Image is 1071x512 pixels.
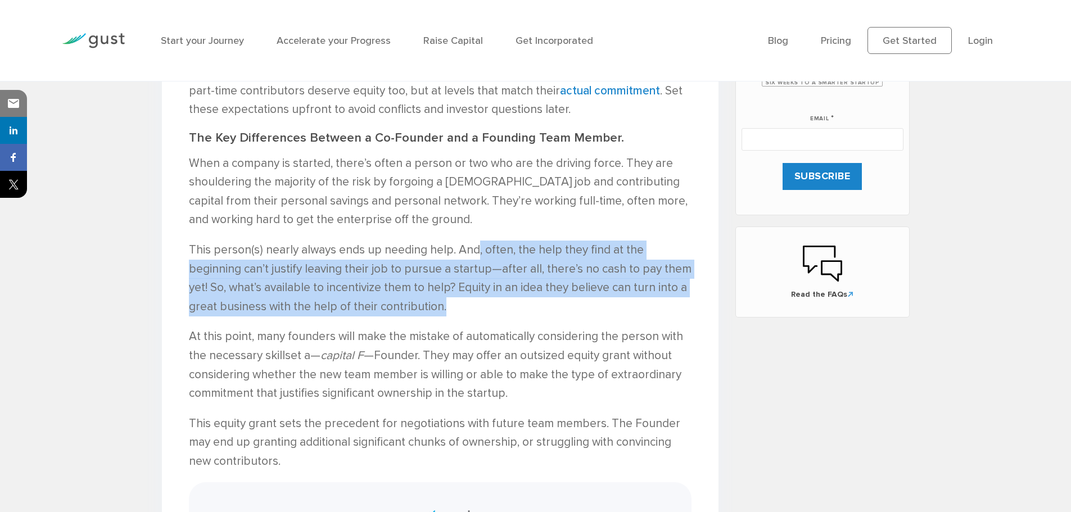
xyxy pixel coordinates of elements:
a: Pricing [821,35,851,47]
a: actual commitment [560,84,660,98]
p: This person(s) nearly always ends up needing help. And, often, the help they find at the beginnin... [189,241,692,316]
a: Read the FAQs [747,244,898,300]
p: At this point, many founders will make the mistake of automatically considering the person with t... [189,327,692,402]
a: Login [968,35,993,47]
a: Accelerate your Progress [277,35,391,47]
img: Gust Logo [62,33,125,48]
p: This equity grant sets the precedent for negotiations with future team members. The Founder may e... [189,414,692,471]
span: Read the FAQs [747,289,898,300]
a: Blog [768,35,788,47]
span: Six Weeks to a Smarter Startup [762,78,883,87]
a: Get Incorporated [516,35,593,47]
label: Email [810,101,834,124]
a: Raise Capital [423,35,483,47]
strong: The Key Differences Between a Co-Founder and a Founding Team Member. [189,130,624,145]
a: Get Started [867,27,952,54]
input: SUBSCRIBE [783,163,862,190]
p: When a company is started, there’s often a person or two who are the driving force. They are shou... [189,154,692,229]
em: capital F [320,348,364,363]
a: Start your Journey [161,35,244,47]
